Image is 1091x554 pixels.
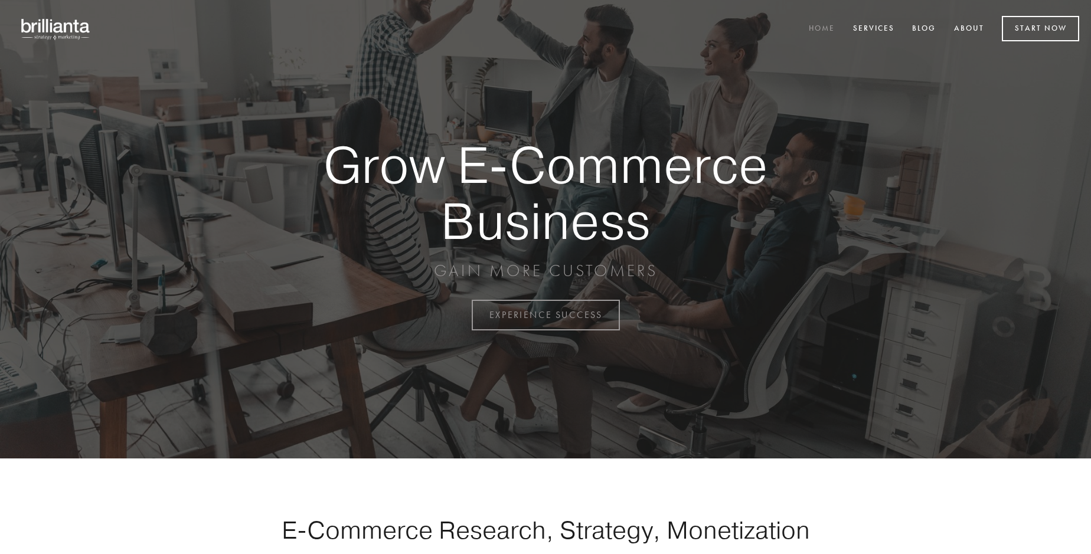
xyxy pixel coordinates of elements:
a: Services [845,19,902,39]
img: brillianta - research, strategy, marketing [12,12,100,46]
p: GAIN MORE CUSTOMERS [282,260,809,281]
a: Home [801,19,842,39]
a: Start Now [1002,16,1079,41]
a: Blog [904,19,943,39]
a: EXPERIENCE SUCCESS [472,300,620,330]
strong: Grow E-Commerce Business [282,137,809,248]
h1: E-Commerce Research, Strategy, Monetization [244,515,847,545]
a: About [946,19,992,39]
